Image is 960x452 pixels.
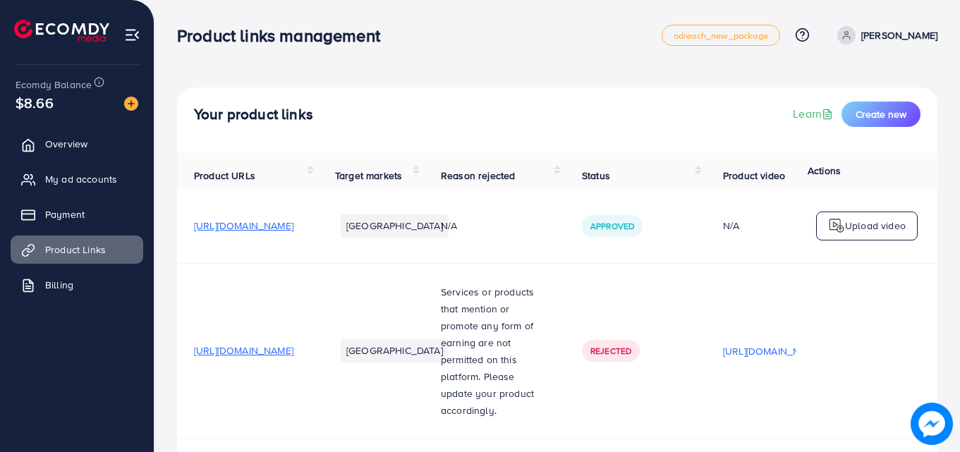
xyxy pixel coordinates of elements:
[341,339,449,362] li: [GEOGRAPHIC_DATA]
[16,78,92,92] span: Ecomdy Balance
[861,27,937,44] p: [PERSON_NAME]
[335,169,402,183] span: Target markets
[723,169,785,183] span: Product video
[11,165,143,193] a: My ad accounts
[194,169,255,183] span: Product URLs
[441,283,548,419] p: Services or products that mention or promote any form of earning are not permitted on this platfo...
[45,243,106,257] span: Product Links
[45,278,73,292] span: Billing
[45,172,117,186] span: My ad accounts
[194,106,313,123] h4: Your product links
[674,31,768,40] span: adreach_new_package
[11,200,143,228] a: Payment
[341,214,449,237] li: [GEOGRAPHIC_DATA]
[808,164,841,178] span: Actions
[16,92,54,113] span: $8.66
[841,102,920,127] button: Create new
[177,25,391,46] h3: Product links management
[911,403,953,445] img: image
[723,219,822,233] div: N/A
[11,271,143,299] a: Billing
[793,106,836,122] a: Learn
[582,169,610,183] span: Status
[441,219,457,233] span: N/A
[441,169,515,183] span: Reason rejected
[828,217,845,234] img: logo
[662,25,780,46] a: adreach_new_package
[124,27,140,43] img: menu
[14,20,109,42] img: logo
[832,26,937,44] a: [PERSON_NAME]
[45,207,85,221] span: Payment
[590,220,634,232] span: Approved
[11,236,143,264] a: Product Links
[45,137,87,151] span: Overview
[856,107,906,121] span: Create new
[590,345,631,357] span: Rejected
[124,97,138,111] img: image
[845,217,906,234] p: Upload video
[194,219,293,233] span: [URL][DOMAIN_NAME]
[194,343,293,358] span: [URL][DOMAIN_NAME]
[11,130,143,158] a: Overview
[723,343,822,360] p: [URL][DOMAIN_NAME]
